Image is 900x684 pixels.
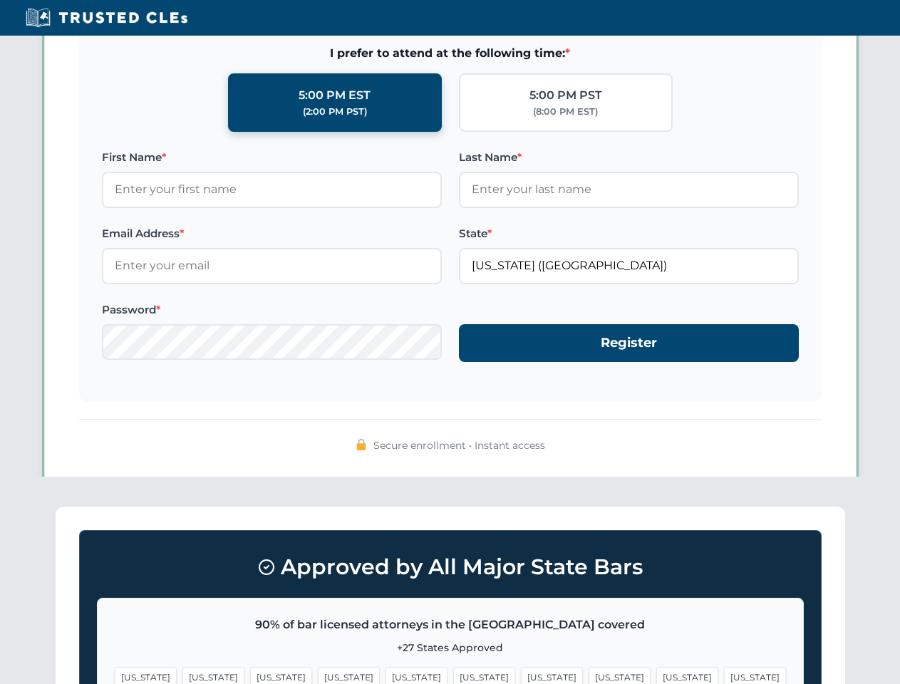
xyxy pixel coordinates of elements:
[529,86,602,105] div: 5:00 PM PST
[459,172,799,207] input: Enter your last name
[303,105,367,119] div: (2:00 PM PST)
[102,301,442,318] label: Password
[21,7,192,28] img: Trusted CLEs
[299,86,371,105] div: 5:00 PM EST
[102,172,442,207] input: Enter your first name
[533,105,598,119] div: (8:00 PM EST)
[459,324,799,362] button: Register
[459,248,799,284] input: Florida (FL)
[459,149,799,166] label: Last Name
[459,225,799,242] label: State
[373,437,545,453] span: Secure enrollment • Instant access
[115,616,786,634] p: 90% of bar licensed attorneys in the [GEOGRAPHIC_DATA] covered
[115,640,786,655] p: +27 States Approved
[356,439,367,450] img: 🔒
[97,548,804,586] h3: Approved by All Major State Bars
[102,149,442,166] label: First Name
[102,225,442,242] label: Email Address
[102,44,799,63] span: I prefer to attend at the following time:
[102,248,442,284] input: Enter your email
